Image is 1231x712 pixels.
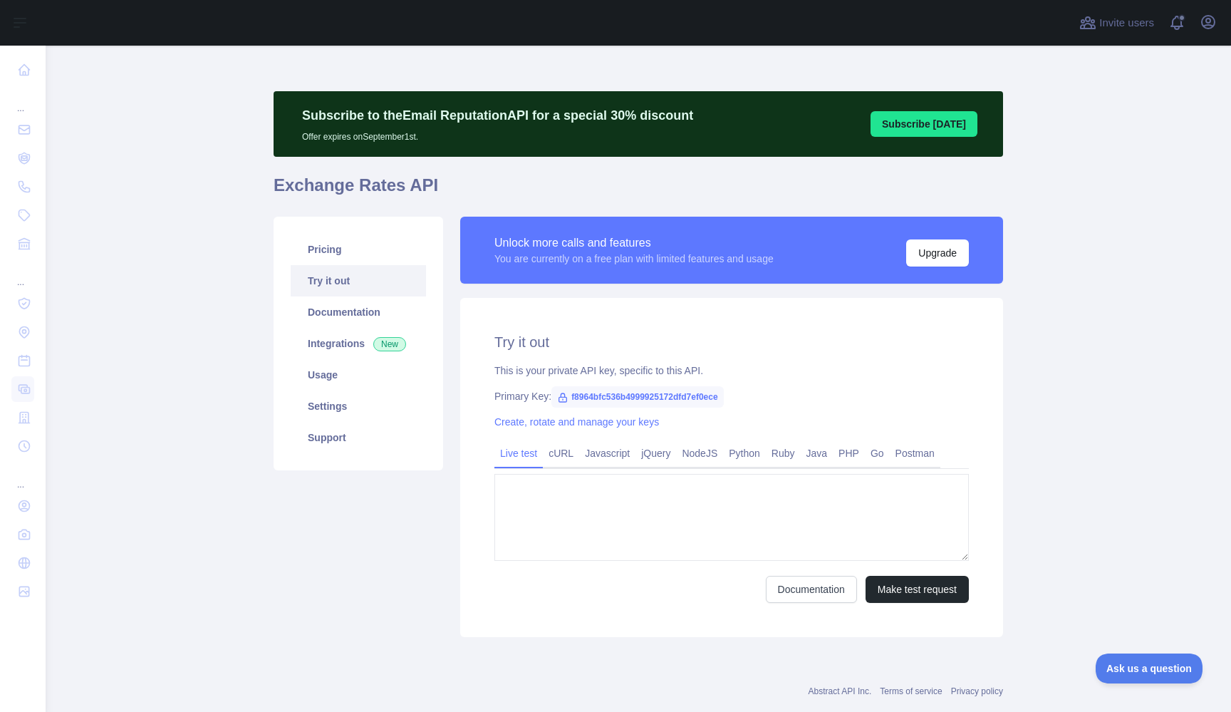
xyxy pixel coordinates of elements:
iframe: Toggle Customer Support [1096,654,1203,683]
div: ... [11,259,34,288]
a: Javascript [579,442,635,465]
a: Usage [291,359,426,391]
h1: Exchange Rates API [274,174,1003,208]
div: Unlock more calls and features [494,234,774,252]
a: Try it out [291,265,426,296]
a: Live test [494,442,543,465]
div: Primary Key: [494,389,969,403]
div: This is your private API key, specific to this API. [494,363,969,378]
a: Postman [890,442,940,465]
a: Privacy policy [951,686,1003,696]
a: Documentation [766,576,857,603]
button: Subscribe [DATE] [871,111,977,137]
a: Create, rotate and manage your keys [494,416,659,428]
button: Invite users [1076,11,1157,34]
a: Integrations New [291,328,426,359]
span: Invite users [1099,15,1154,31]
h2: Try it out [494,332,969,352]
a: Abstract API Inc. [809,686,872,696]
a: Ruby [766,442,801,465]
span: f8964bfc536b4999925172dfd7ef0ece [551,386,723,408]
a: Terms of service [880,686,942,696]
div: You are currently on a free plan with limited features and usage [494,252,774,266]
a: PHP [833,442,865,465]
p: Subscribe to the Email Reputation API for a special 30 % discount [302,105,693,125]
a: Documentation [291,296,426,328]
div: ... [11,462,34,490]
a: Go [865,442,890,465]
a: jQuery [635,442,676,465]
a: NodeJS [676,442,723,465]
a: cURL [543,442,579,465]
span: New [373,337,406,351]
button: Make test request [866,576,969,603]
a: Python [723,442,766,465]
a: Pricing [291,234,426,265]
p: Offer expires on September 1st. [302,125,693,143]
a: Java [801,442,833,465]
a: Support [291,422,426,453]
button: Upgrade [906,239,969,267]
a: Settings [291,391,426,422]
div: ... [11,86,34,114]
